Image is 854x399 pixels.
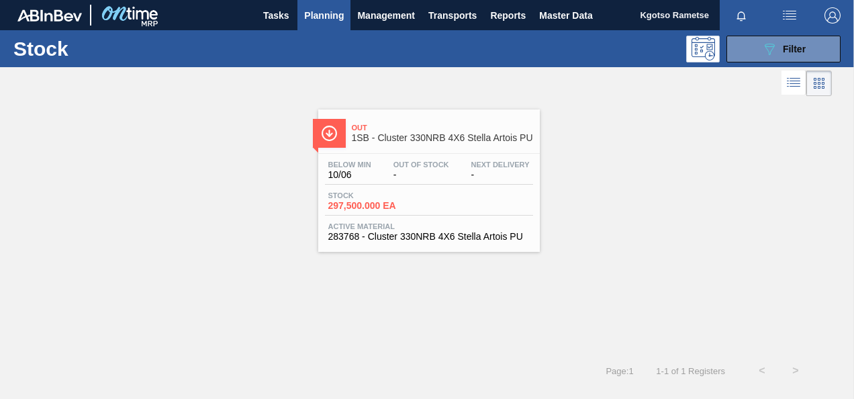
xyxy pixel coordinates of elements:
[328,161,371,169] span: Below Min
[471,170,530,180] span: -
[720,6,763,25] button: Notifications
[393,161,449,169] span: Out Of Stock
[745,354,779,388] button: <
[17,9,82,21] img: TNhmsLtSVTkK8tSr43FrP2fwEKptu5GPRR3wAAAABJRU5ErkJggg==
[781,71,806,96] div: List Vision
[686,36,720,62] div: Programming: no user selected
[806,71,832,96] div: Card Vision
[352,133,533,143] span: 1SB - Cluster 330NRB 4X6 Stella Artois PU
[308,99,547,252] a: ÍconeOut1SB - Cluster 330NRB 4X6 Stella Artois PUBelow Min10/06Out Of Stock-Next Delivery-Stock29...
[357,7,415,24] span: Management
[490,7,526,24] span: Reports
[783,44,806,54] span: Filter
[328,191,422,199] span: Stock
[824,7,841,24] img: Logout
[471,161,530,169] span: Next Delivery
[606,366,633,376] span: Page : 1
[726,36,841,62] button: Filter
[781,7,798,24] img: userActions
[539,7,592,24] span: Master Data
[328,232,530,242] span: 283768 - Cluster 330NRB 4X6 Stella Artois PU
[261,7,291,24] span: Tasks
[428,7,477,24] span: Transports
[321,125,338,142] img: Ícone
[654,366,725,376] span: 1 - 1 of 1 Registers
[13,41,199,56] h1: Stock
[328,222,530,230] span: Active Material
[328,201,422,211] span: 297,500.000 EA
[779,354,812,388] button: >
[328,170,371,180] span: 10/06
[352,124,533,132] span: Out
[304,7,344,24] span: Planning
[393,170,449,180] span: -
